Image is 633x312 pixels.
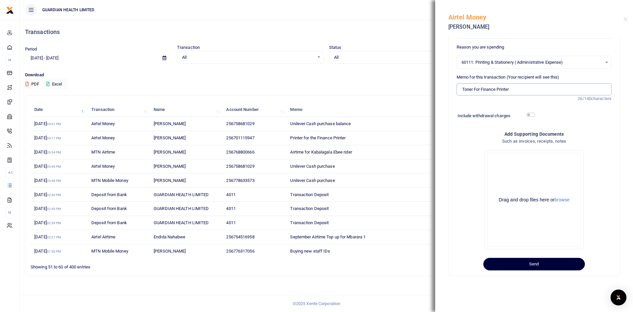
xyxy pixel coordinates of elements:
[40,7,97,13] span: GUARDIAN HEALTH LIMITED
[290,178,335,183] span: Unilever Cash purchase
[47,221,61,225] small: 02:39 PM
[226,249,254,254] span: 256776317056
[457,138,612,145] h4: Such as invoices, receipts, notes
[47,193,61,197] small: 02:40 PM
[154,121,186,126] span: [PERSON_NAME]
[154,192,209,197] span: GUARDIAN HEALTH LIMITED
[150,103,223,117] th: Name: activate to sort column ascending
[483,258,585,270] button: Send
[25,79,40,90] button: PDF
[47,122,61,126] small: 04:41 PM
[25,52,157,64] input: select period
[47,151,61,154] small: 03:54 PM
[623,17,628,21] button: Close
[177,44,200,51] label: Transaction
[41,79,68,90] button: Excel
[290,206,329,211] span: Transaction Deposit
[34,192,61,197] span: [DATE]
[226,178,254,183] span: 256778633573
[34,220,61,225] span: [DATE]
[226,206,235,211] span: 4011
[462,59,602,66] span: 60111: Printing & Stationery ( Administrative Expense)
[31,260,275,270] div: Showing 51 to 60 of 400 entries
[154,206,209,211] span: GUARDIAN HEALTH LIMITED
[578,96,591,101] span: 26/140
[290,164,335,169] span: Unilever Cash purchase
[34,249,61,254] span: [DATE]
[154,220,209,225] span: GUARDIAN HEALTH LIMITED
[290,234,366,239] span: September Airtime Top up for Mbarara 1
[34,121,61,126] span: [DATE]
[25,28,628,36] h4: Transactions
[226,192,235,197] span: 4011
[457,130,612,138] h4: Add supporting Documents
[34,135,61,140] span: [DATE]
[226,135,254,140] span: 256701115947
[290,150,352,155] span: Airtime for Kabalagala Ebee rider
[47,207,61,211] small: 02:40 PM
[226,234,254,239] span: 256754516958
[6,7,14,12] a: logo-small logo-large logo-large
[91,178,128,183] span: MTN Mobile Money
[34,164,61,169] span: [DATE]
[47,165,61,168] small: 03:49 PM
[290,121,351,126] span: Unilever Cash purchase balance
[25,46,37,52] label: Period
[611,290,626,305] div: Open Intercom Messenger
[448,13,623,21] h5: Airtel Money
[47,235,61,239] small: 02:27 PM
[154,234,185,239] span: Endida Nahabwe
[182,54,314,61] span: All
[286,103,447,117] th: Memo: activate to sort column ascending
[88,103,150,117] th: Transaction: activate to sort column ascending
[226,121,254,126] span: 256758681029
[47,136,61,140] small: 04:17 PM
[154,150,186,155] span: [PERSON_NAME]
[457,83,612,96] input: Enter Reason
[47,250,61,253] small: 01:30 PM
[154,249,186,254] span: [PERSON_NAME]
[91,192,127,197] span: Deposit from Bank
[91,220,127,225] span: Deposit from Bank
[5,54,14,65] li: M
[31,103,88,117] th: Date: activate to sort column descending
[91,206,127,211] span: Deposit from Bank
[91,164,115,169] span: Airtel Money
[591,96,612,101] span: characters
[91,121,115,126] span: Airtel Money
[91,135,115,140] span: Airtel Money
[91,234,115,239] span: Airtel Airtime
[34,234,61,239] span: [DATE]
[91,249,128,254] span: MTN Mobile Money
[290,220,329,225] span: Transaction Deposit
[290,249,330,254] span: Buying new staff IDs
[555,197,569,202] button: browse
[290,135,346,140] span: Printer for the Finance Printer
[47,179,61,183] small: 03:48 PM
[223,103,286,117] th: Account Number: activate to sort column ascending
[34,206,61,211] span: [DATE]
[154,178,186,183] span: [PERSON_NAME]
[34,178,61,183] span: [DATE]
[6,6,14,14] img: logo-small
[154,135,186,140] span: [PERSON_NAME]
[5,207,14,218] li: M
[458,113,532,119] h6: Include withdrawal charges
[488,197,581,203] div: Drag and drop files here or
[290,192,329,197] span: Transaction Deposit
[91,150,115,155] span: MTN Airtime
[5,167,14,178] li: Ac
[448,24,623,30] h5: [PERSON_NAME]
[457,44,504,51] label: Reason you are spending
[25,72,628,79] p: Download
[334,54,466,61] span: All
[226,164,254,169] span: 256758681029
[457,74,559,81] label: Memo for this transaction (Your recipient will see this)
[485,150,584,249] div: File Uploader
[154,164,186,169] span: [PERSON_NAME]
[226,220,235,225] span: 4011
[34,150,61,155] span: [DATE]
[329,44,342,51] label: Status
[226,150,254,155] span: 256768800666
